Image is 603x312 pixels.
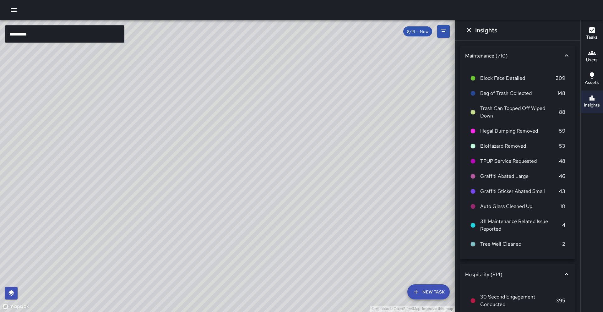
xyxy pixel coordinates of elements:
p: 59 [559,127,565,135]
span: 8/19 — Now [403,29,432,34]
span: Bag of Trash Collected [480,90,557,97]
p: 4 [562,222,565,229]
button: Tasks [581,23,603,45]
button: Dismiss [463,24,475,36]
h6: Insights [584,102,600,109]
div: Maintenance (710) [460,46,575,66]
span: 311 Maintenance Related Issue Reported [480,218,562,233]
p: 53 [559,142,565,150]
h6: Users [586,57,598,63]
span: Auto Glass Cleaned Up [480,203,560,210]
span: Graffiti Abated Large [480,172,559,180]
h6: Tasks [586,34,598,41]
button: Filters [437,25,450,38]
span: Illegal Dumping Removed [480,127,559,135]
span: 30 Second Engagement Conducted [480,293,556,308]
div: Hospitality (814) [460,264,575,284]
p: 48 [559,157,565,165]
div: Hospitality (814) [465,271,563,278]
button: Users [581,45,603,68]
span: Trash Can Topped Off Wiped Down [480,105,559,120]
p: 10 [560,203,565,210]
span: Block Face Detailed [480,74,556,82]
button: New Task [407,284,450,299]
button: Assets [581,68,603,90]
span: TPUP Service Requested [480,157,559,165]
p: 209 [556,74,565,82]
h6: Insights [475,25,497,35]
button: Insights [581,90,603,113]
p: 148 [557,90,565,97]
span: Tree Well Cleaned [480,240,562,248]
p: 46 [559,172,565,180]
p: 88 [559,108,565,116]
p: 395 [556,297,565,304]
div: Maintenance (710) [465,52,563,59]
h6: Assets [585,79,599,86]
span: Graffiti Sticker Abated Small [480,188,559,195]
p: 2 [562,240,565,248]
p: 43 [559,188,565,195]
span: BioHazard Removed [480,142,559,150]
